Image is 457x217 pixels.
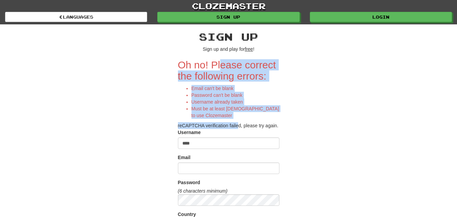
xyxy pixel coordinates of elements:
[178,188,228,194] em: (6 characters minimum)
[245,46,253,52] u: free
[178,154,190,161] label: Email
[191,99,279,105] li: Username already taken
[178,179,200,186] label: Password
[178,46,279,52] p: Sign up and play for !
[191,85,279,92] li: Email can't be blank
[310,12,452,22] a: Login
[191,105,279,119] li: Must be at least [DEMOGRAPHIC_DATA] to use Clozemaster
[191,92,279,99] li: Password can't be blank
[178,129,201,136] label: Username
[5,12,147,22] a: Languages
[178,31,279,42] h2: Sign up
[157,12,299,22] a: Sign up
[178,59,279,82] h2: Oh no! Please correct the following errors:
